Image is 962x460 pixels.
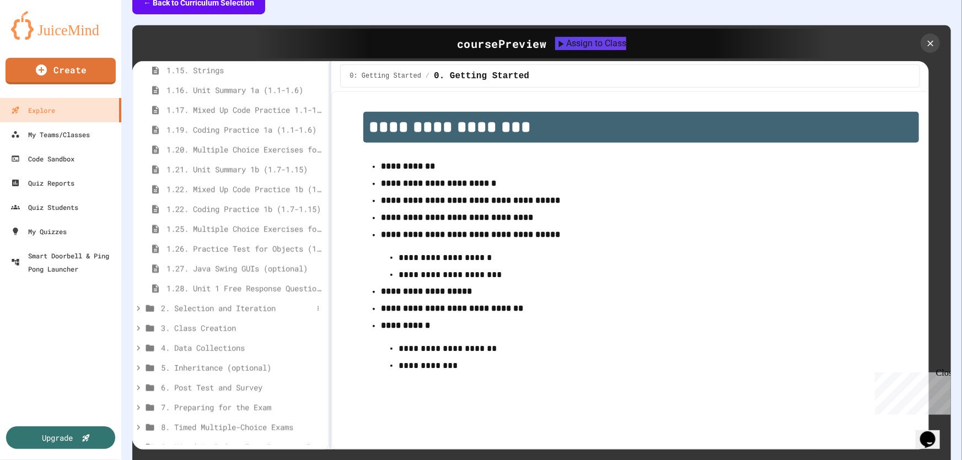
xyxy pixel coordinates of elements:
[161,441,324,453] span: 9. Mixed Up Code - Free Response Practice
[161,362,324,374] span: 5. Inheritance (optional)
[916,416,951,449] iframe: chat widget
[166,203,324,215] span: 1.22. Coding Practice 1b (1.7-1.15)
[166,243,324,255] span: 1.26. Practice Test for Objects (1.12-1.14)
[6,58,116,84] a: Create
[166,124,324,136] span: 1.19. Coding Practice 1a (1.1-1.6)
[166,183,324,195] span: 1.22. Mixed Up Code Practice 1b (1.7-1.15)
[11,128,90,141] div: My Teams/Classes
[161,421,324,433] span: 8. Timed Multiple-Choice Exams
[11,225,67,238] div: My Quizzes
[11,11,110,40] img: logo-orange.svg
[42,432,73,443] div: Upgrade
[166,144,324,155] span: 1.20. Multiple Choice Exercises for Unit 1a (1.1-1.6)
[11,249,117,275] div: Smart Doorbell & Ping Pong Launcher
[161,382,324,393] span: 6. Post Test and Survey
[11,176,74,190] div: Quiz Reports
[161,342,324,354] span: 4. Data Collections
[555,37,626,50] button: Assign to Class
[350,72,421,80] span: 0: Getting Started
[426,72,429,80] span: /
[4,4,76,70] div: Chat with us now!Close
[11,201,78,214] div: Quiz Students
[166,223,324,235] span: 1.25. Multiple Choice Exercises for Unit 1b (1.9-1.15)
[11,104,55,117] div: Explore
[313,303,324,314] button: More options
[161,302,313,314] span: 2. Selection and Iteration
[166,64,324,76] span: 1.15. Strings
[166,263,324,274] span: 1.27. Java Swing GUIs (optional)
[434,69,529,83] span: 0. Getting Started
[166,283,324,294] span: 1.28. Unit 1 Free Response Question (FRQ) Practice
[870,368,951,415] iframe: chat widget
[161,322,324,334] span: 3. Class Creation
[166,104,324,116] span: 1.17. Mixed Up Code Practice 1.1-1.6
[166,164,324,175] span: 1.21. Unit Summary 1b (1.7-1.15)
[161,402,324,413] span: 7. Preparing for the Exam
[166,84,324,96] span: 1.16. Unit Summary 1a (1.1-1.6)
[457,35,547,52] div: course Preview
[11,152,74,165] div: Code Sandbox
